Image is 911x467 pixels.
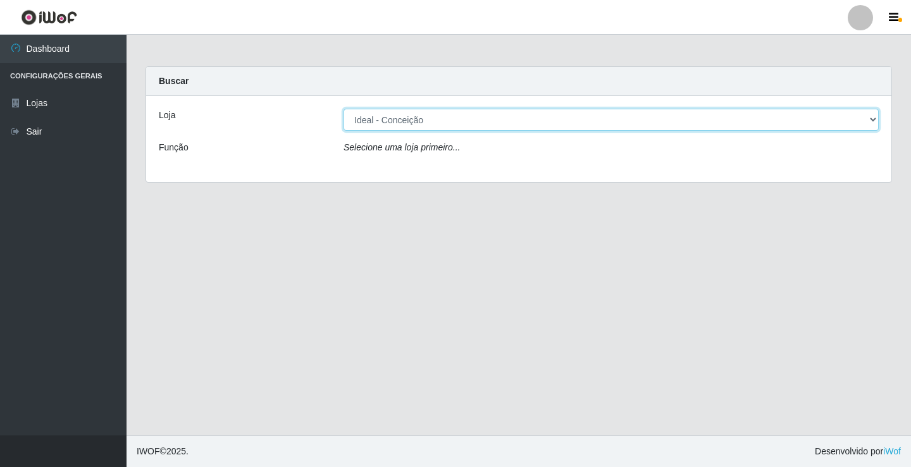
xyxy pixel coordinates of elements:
[159,109,175,122] label: Loja
[883,446,901,456] a: iWof
[344,142,460,152] i: Selecione uma loja primeiro...
[159,141,189,154] label: Função
[137,445,189,458] span: © 2025 .
[159,76,189,86] strong: Buscar
[815,445,901,458] span: Desenvolvido por
[21,9,77,25] img: CoreUI Logo
[137,446,160,456] span: IWOF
